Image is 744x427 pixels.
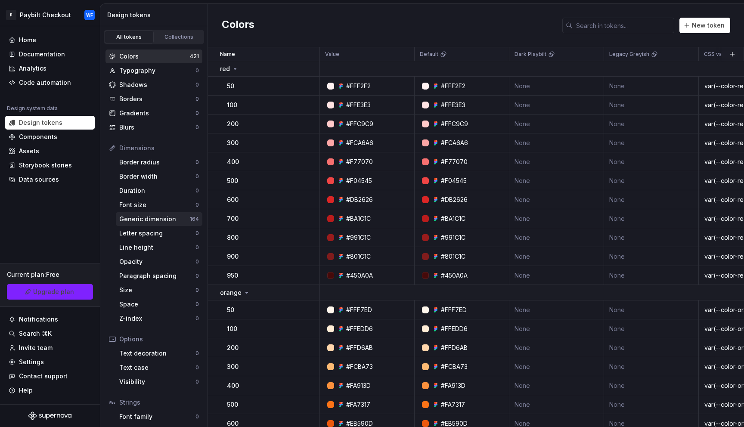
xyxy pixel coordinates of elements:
div: #FFF7ED [441,306,467,314]
td: None [604,228,699,247]
a: Settings [5,355,95,369]
p: orange [220,288,242,297]
div: #FCA6A6 [441,139,468,147]
div: 0 [195,201,199,208]
a: Colors421 [105,50,202,63]
a: Blurs0 [105,121,202,134]
a: Home [5,33,95,47]
p: 800 [227,233,239,242]
div: Design tokens [107,11,204,19]
div: #FFE3E3 [441,101,465,109]
div: 0 [195,187,199,194]
div: 0 [195,124,199,131]
div: Letter spacing [119,229,195,238]
p: 200 [227,120,239,128]
div: Assets [19,147,39,155]
div: #FFEDD6 [441,325,468,333]
div: #FFE3E3 [346,101,371,109]
a: Typography0 [105,64,202,77]
td: None [604,376,699,395]
p: 100 [227,325,237,333]
div: #F04545 [346,176,372,185]
input: Search in tokens... [573,18,674,33]
td: None [604,152,699,171]
td: None [509,228,604,247]
div: #991C1C [441,233,465,242]
div: #FA7317 [441,400,465,409]
p: red [220,65,230,73]
td: None [509,357,604,376]
a: Upgrade plan [7,284,93,300]
a: Text decoration0 [116,347,202,360]
div: Documentation [19,50,65,59]
div: Search ⌘K [19,329,52,338]
td: None [509,300,604,319]
div: #FFEDD6 [346,325,373,333]
div: #FFD6AB [346,343,373,352]
div: #BA1C1C [441,214,465,223]
div: 0 [195,230,199,237]
a: Borders0 [105,92,202,106]
div: Text decoration [119,349,195,358]
div: Shadows [119,80,195,89]
p: 400 [227,381,239,390]
h2: Colors [222,18,254,33]
a: Font family0 [116,410,202,424]
td: None [604,338,699,357]
td: None [509,266,604,285]
div: 0 [195,67,199,74]
div: WF [86,12,93,19]
div: #F77070 [346,158,373,166]
div: All tokens [108,34,151,40]
div: Typography [119,66,195,75]
p: 500 [227,176,238,185]
div: Help [19,386,33,395]
a: Design tokens [5,116,95,130]
div: #F77070 [441,158,468,166]
p: 500 [227,400,238,409]
div: Generic dimension [119,215,190,223]
p: 400 [227,158,239,166]
div: #DB2626 [346,195,373,204]
div: Duration [119,186,195,195]
td: None [604,319,699,338]
a: Assets [5,144,95,158]
td: None [604,96,699,114]
div: #FCA6A6 [346,139,373,147]
div: Border width [119,172,195,181]
div: Contact support [19,372,68,381]
a: Border width0 [116,170,202,183]
div: Font size [119,201,195,209]
div: Border radius [119,158,195,167]
td: None [604,357,699,376]
div: #FCBA73 [346,362,373,371]
div: 0 [195,96,199,102]
div: Invite team [19,343,53,352]
td: None [509,77,604,96]
svg: Supernova Logo [28,412,71,420]
span: Upgrade plan [33,288,74,296]
div: P [6,10,16,20]
div: Current plan : Free [7,270,93,279]
div: #801C1C [346,252,371,261]
td: None [509,247,604,266]
a: Gradients0 [105,106,202,120]
div: #FA913D [441,381,465,390]
div: 0 [195,272,199,279]
div: 0 [195,81,199,88]
div: Analytics [19,64,46,73]
p: 300 [227,362,239,371]
div: #FFF2F2 [441,82,465,90]
div: Design system data [7,105,58,112]
a: Paragraph spacing0 [116,269,202,283]
td: None [604,266,699,285]
a: Analytics [5,62,95,75]
div: Storybook stories [19,161,72,170]
a: Generic dimension164 [116,212,202,226]
div: 0 [195,244,199,251]
p: Dark Playbilt [515,51,546,58]
div: Text case [119,363,195,372]
div: 0 [195,287,199,294]
p: Default [420,51,438,58]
